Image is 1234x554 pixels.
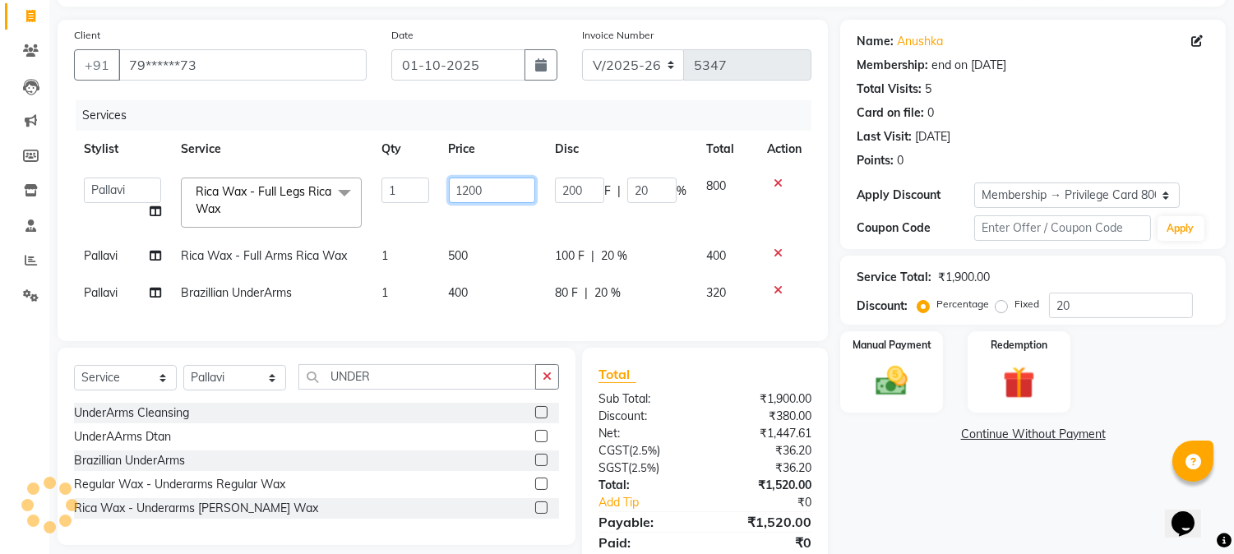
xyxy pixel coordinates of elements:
[118,49,367,81] input: Search by Name/Mobile/Email/Code
[594,284,621,302] span: 20 %
[372,131,438,168] th: Qty
[931,57,1006,74] div: end on [DATE]
[843,426,1222,443] a: Continue Without Payment
[974,215,1150,241] input: Enter Offer / Coupon Code
[705,408,825,425] div: ₹380.00
[604,182,611,200] span: F
[991,338,1047,353] label: Redemption
[696,131,757,168] th: Total
[545,131,696,168] th: Disc
[617,182,621,200] span: |
[76,100,824,131] div: Services
[857,128,912,145] div: Last Visit:
[381,285,388,300] span: 1
[1158,216,1204,241] button: Apply
[449,248,469,263] span: 500
[705,533,825,552] div: ₹0
[585,284,588,302] span: |
[757,131,811,168] th: Action
[706,248,726,263] span: 400
[582,28,654,43] label: Invoice Number
[897,152,904,169] div: 0
[181,248,347,263] span: Rica Wax - Full Arms Rica Wax
[927,104,934,122] div: 0
[84,248,118,263] span: Pallavi
[586,533,705,552] div: Paid:
[220,201,228,216] a: x
[171,131,372,168] th: Service
[196,184,331,216] span: Rica Wax - Full Legs Rica Wax
[586,408,705,425] div: Discount:
[706,285,726,300] span: 320
[631,461,656,474] span: 2.5%
[857,33,894,50] div: Name:
[586,477,705,494] div: Total:
[298,364,536,390] input: Search or Scan
[599,460,628,475] span: SGST
[449,285,469,300] span: 400
[705,442,825,459] div: ₹36.20
[705,459,825,477] div: ₹36.20
[857,152,894,169] div: Points:
[586,425,705,442] div: Net:
[993,362,1045,403] img: _gift.svg
[857,81,922,98] div: Total Visits:
[391,28,414,43] label: Date
[74,428,171,446] div: UnderAArms Dtan
[705,477,825,494] div: ₹1,520.00
[938,269,990,286] div: ₹1,900.00
[857,219,974,237] div: Coupon Code
[857,187,974,204] div: Apply Discount
[866,362,917,399] img: _cash.svg
[599,366,636,383] span: Total
[84,285,118,300] span: Pallavi
[925,81,931,98] div: 5
[439,131,545,168] th: Price
[74,404,189,422] div: UnderArms Cleansing
[74,500,318,517] div: Rica Wax - Underarms [PERSON_NAME] Wax
[586,494,725,511] a: Add Tip
[74,452,185,469] div: Brazillian UnderArms
[555,247,585,265] span: 100 F
[632,444,657,457] span: 2.5%
[586,459,705,477] div: ( )
[586,512,705,532] div: Payable:
[599,443,629,458] span: CGST
[705,425,825,442] div: ₹1,447.61
[586,390,705,408] div: Sub Total:
[897,33,943,50] a: Anushka
[857,298,908,315] div: Discount:
[915,128,950,145] div: [DATE]
[706,178,726,193] span: 800
[74,28,100,43] label: Client
[586,442,705,459] div: ( )
[677,182,686,200] span: %
[601,247,627,265] span: 20 %
[705,512,825,532] div: ₹1,520.00
[853,338,931,353] label: Manual Payment
[705,390,825,408] div: ₹1,900.00
[936,297,989,312] label: Percentage
[1165,488,1218,538] iframe: chat widget
[857,269,931,286] div: Service Total:
[381,248,388,263] span: 1
[591,247,594,265] span: |
[74,131,171,168] th: Stylist
[725,494,825,511] div: ₹0
[555,284,578,302] span: 80 F
[1014,297,1039,312] label: Fixed
[857,104,924,122] div: Card on file:
[74,476,285,493] div: Regular Wax - Underarms Regular Wax
[857,57,928,74] div: Membership:
[74,49,120,81] button: +91
[181,285,292,300] span: Brazillian UnderArms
